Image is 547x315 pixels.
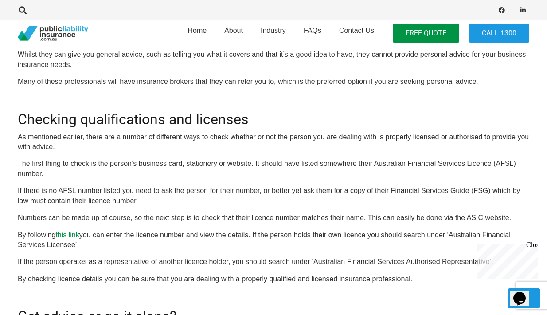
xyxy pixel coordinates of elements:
[18,186,529,206] p: If there is no AFSL number listed you need to ask the person for their number, or better yet ask ...
[179,17,215,49] a: Home
[496,4,508,16] a: Facebook
[18,50,529,70] p: Whilst they can give you general advice, such as telling you what it covers and that it’s a good ...
[18,26,88,41] a: pli_logotransparent
[215,17,252,49] a: About
[55,231,79,239] a: this link
[18,132,529,152] p: As mentioned earlier, there are a number of different ways to check whether or not the person you...
[18,159,529,179] p: The first thing to check is the person’s business card, stationery or website. It should have lis...
[508,288,540,308] a: Back to top
[18,213,529,223] p: Numbers can be made up of course, so the next step is to check that their licence number matches ...
[261,27,286,34] span: Industry
[18,274,529,284] p: By checking licence details you can be sure that you are dealing with a properly qualified and li...
[330,17,383,49] a: Contact Us
[18,77,529,87] p: Many of these professionals will have insurance brokers that they can refer you to, which is the ...
[14,6,31,14] a: Search
[252,17,295,49] a: Industry
[18,230,529,250] p: By following you can enter the licence number and view the details. If the person holds their own...
[4,4,61,64] div: Chat live with an agent now!Close
[295,17,330,49] a: FAQs
[18,100,529,128] h2: Checking qualifications and licenses
[339,27,374,34] span: Contact Us
[517,4,529,16] a: LinkedIn
[469,24,529,43] a: Call 1300
[304,27,321,34] span: FAQs
[473,241,538,279] iframe: chat widget
[18,257,529,267] p: If the person operates as a representative of another licence holder, you should search under ‘Au...
[224,27,243,34] span: About
[510,280,538,306] iframe: chat widget
[188,27,207,34] span: Home
[393,24,459,43] a: FREE QUOTE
